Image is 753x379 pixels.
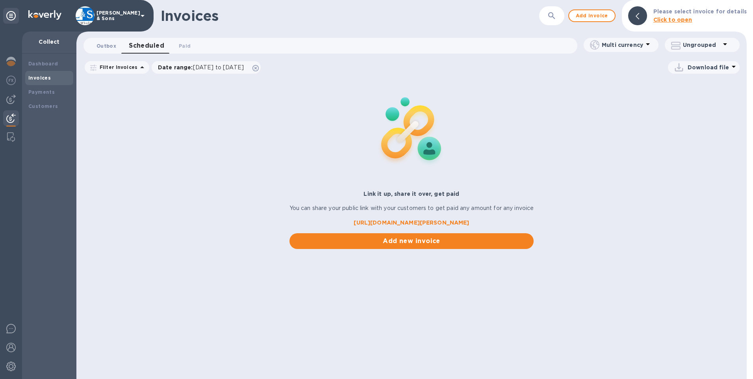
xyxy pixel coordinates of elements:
[161,7,219,24] h1: Invoices
[568,9,616,22] button: Add invoice
[28,103,58,109] b: Customers
[96,42,116,50] span: Outbox
[688,63,729,71] p: Download file
[289,233,534,249] button: Add new invoice
[96,10,136,21] p: [PERSON_NAME] & Sons
[6,76,16,85] img: Foreign exchange
[653,17,692,23] b: Click to open
[354,219,469,226] b: [URL][DOMAIN_NAME][PERSON_NAME]
[179,42,191,50] span: Paid
[683,41,720,49] p: Ungrouped
[289,190,534,198] p: Link it up, share it over, get paid
[28,10,61,20] img: Logo
[28,61,58,67] b: Dashboard
[96,64,137,71] p: Filter Invoices
[158,63,248,71] p: Date range :
[28,38,70,46] p: Collect
[653,8,747,15] b: Please select invoice for details
[152,61,261,74] div: Date range:[DATE] to [DATE]
[193,64,244,71] span: [DATE] to [DATE]
[28,75,51,81] b: Invoices
[129,40,164,51] span: Scheduled
[602,41,643,49] p: Multi currency
[3,8,19,24] div: Unpin categories
[575,11,608,20] span: Add invoice
[289,204,534,212] p: You can share your public link with your customers to get paid any amount for any invoice
[296,236,528,246] span: Add new invoice
[289,219,534,227] a: [URL][DOMAIN_NAME][PERSON_NAME]
[28,89,55,95] b: Payments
